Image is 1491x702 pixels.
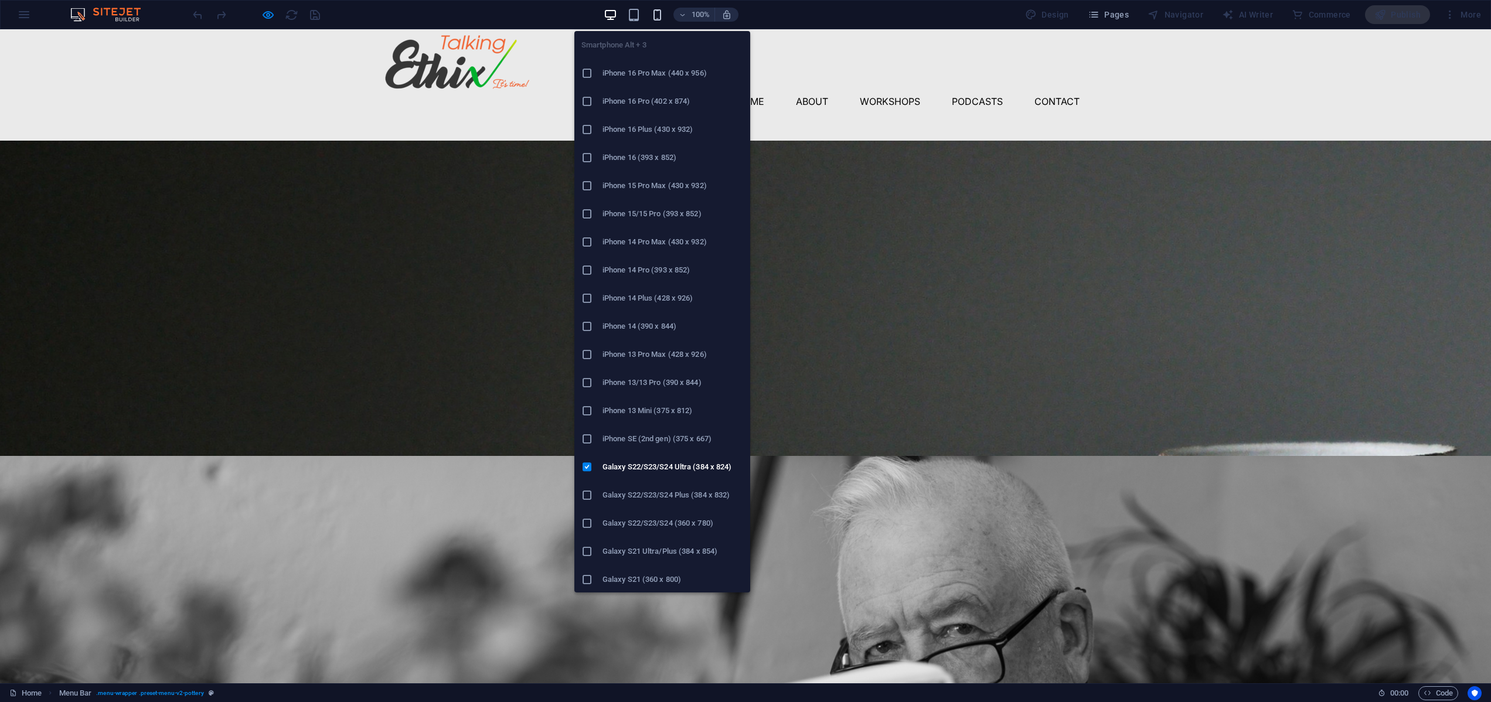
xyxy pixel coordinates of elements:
[602,207,743,221] h6: iPhone 15/15 Pro (393 x 852)
[691,8,710,22] h6: 100%
[602,544,743,558] h6: Galaxy S21 Ultra/Plus (384 x 854)
[796,63,828,81] a: About
[602,291,743,305] h6: iPhone 14 Plus (428 x 926)
[602,516,743,530] h6: Galaxy S22/S23/S24 (360 x 780)
[602,347,743,362] h6: iPhone 13 Pro Max (428 x 926)
[602,66,743,80] h6: iPhone 16 Pro Max (440 x 956)
[602,94,743,108] h6: iPhone 16 Pro (402 x 874)
[736,63,764,81] a: Home
[721,9,732,20] i: On resize automatically adjust zoom level to fit chosen device.
[1034,63,1080,81] a: Contact
[602,122,743,137] h6: iPhone 16 Plus (430 x 932)
[9,686,42,700] a: Click to cancel selection. Double-click to open Pages
[1083,5,1133,24] button: Pages
[602,151,743,165] h6: iPhone 16 (393 x 852)
[1398,689,1400,697] span: :
[1468,686,1482,700] button: Usercentrics
[59,686,92,700] span: Click to select. Double-click to edit
[602,319,743,333] h6: iPhone 14 (390 x 844)
[602,235,743,249] h6: iPhone 14 Pro Max (430 x 932)
[96,686,203,700] span: . menu-wrapper .preset-menu-v2-pottery
[1390,686,1408,700] span: 00 00
[673,8,715,22] button: 100%
[1418,686,1458,700] button: Code
[209,690,214,696] i: This element is a customizable preset
[602,179,743,193] h6: iPhone 15 Pro Max (430 x 932)
[602,432,743,446] h6: iPhone SE (2nd gen) (375 x 667)
[1424,686,1453,700] span: Code
[59,686,214,700] nav: breadcrumb
[860,63,920,81] a: Workshops
[602,460,743,474] h6: Galaxy S22/S23/S24 Ultra (384 x 824)
[602,572,743,587] h6: Galaxy S21 (360 x 800)
[1020,5,1074,24] div: Design (Ctrl+Alt+Y)
[952,63,1003,81] a: Podcasts
[1378,686,1409,700] h6: Session time
[602,488,743,502] h6: Galaxy S22/S23/S24 Plus (384 x 832)
[67,8,155,22] img: Editor Logo
[602,404,743,418] h6: iPhone 13 Mini (375 x 812)
[1088,9,1129,21] span: Pages
[602,376,743,390] h6: iPhone 13/13 Pro (390 x 844)
[602,263,743,277] h6: iPhone 14 Pro (393 x 852)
